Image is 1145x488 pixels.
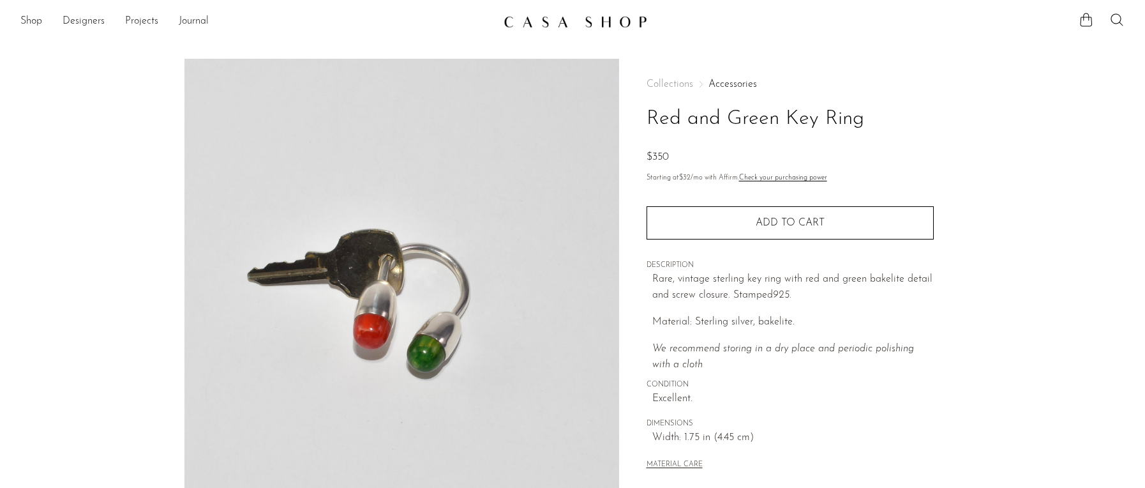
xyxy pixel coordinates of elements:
nav: Desktop navigation [20,11,493,33]
p: Starting at /mo with Affirm. [647,172,934,184]
p: Rare, vintage sterling key ring with red and green bakelite detail and screw closure. Stamped [652,271,934,304]
i: We recommend storing in a dry place and periodic polishing with a cloth [652,344,914,370]
a: Check your purchasing power - Learn more about Affirm Financing (opens in modal) [739,174,827,181]
a: Projects [125,13,158,30]
a: Accessories [708,79,757,89]
a: Shop [20,13,42,30]
span: CONDITION [647,379,934,391]
a: Designers [63,13,105,30]
span: Collections [647,79,693,89]
button: Add to cart [647,206,934,240]
h1: Red and Green Key Ring [647,103,934,135]
em: 925. [773,290,791,300]
nav: Breadcrumbs [647,79,934,89]
p: Material: Sterling silver, bakelite. [652,314,934,331]
span: DIMENSIONS [647,418,934,430]
span: Width: 1.75 in (4.45 cm) [652,430,934,446]
ul: NEW HEADER MENU [20,11,493,33]
span: $350 [647,152,669,162]
span: Add to cart [756,218,825,228]
a: Journal [179,13,209,30]
button: MATERIAL CARE [647,461,703,470]
span: $32 [679,174,691,181]
span: Excellent. [652,391,934,408]
span: DESCRIPTION [647,260,934,271]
